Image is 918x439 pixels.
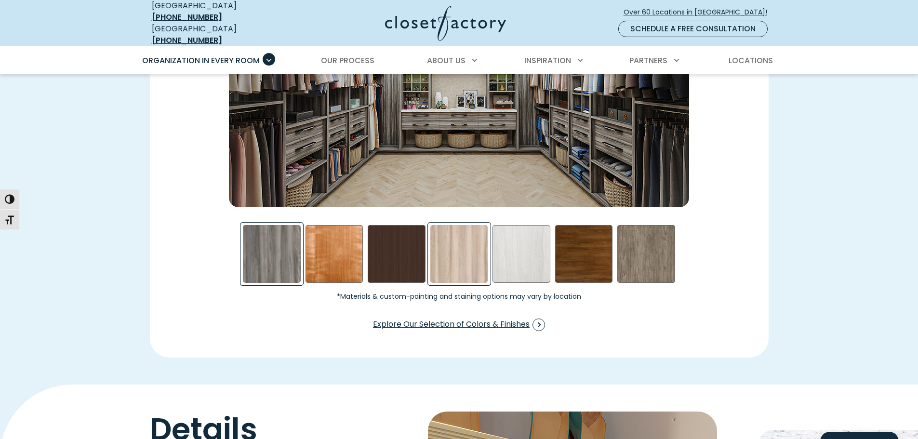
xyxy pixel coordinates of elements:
[373,315,545,334] a: Explore Our Selection of Colors & Finishes
[618,21,768,37] a: Schedule a Free Consultation
[152,35,222,46] a: [PHONE_NUMBER]
[385,6,506,41] img: Closet Factory Logo
[555,225,613,283] div: Walnut- Stained Swatch
[368,225,426,283] div: Dark Chocolate Swatch
[152,12,222,23] a: [PHONE_NUMBER]
[427,55,466,66] span: About Us
[524,55,571,66] span: Inspiration
[142,55,260,66] span: Organization in Every Room
[623,4,775,21] a: Over 60 Locations in [GEOGRAPHIC_DATA]!
[629,55,667,66] span: Partners
[152,23,292,46] div: [GEOGRAPHIC_DATA]
[373,319,545,331] span: Explore Our Selection of Colors & Finishes
[729,55,773,66] span: Locations
[306,225,363,283] div: Cherry - Stained Swatch
[617,225,675,283] div: Star Gazer Swatch
[492,225,550,283] div: Skye Swatch
[135,47,783,74] nav: Primary Menu
[243,225,301,283] div: Afternoon Nap Swatch
[321,55,374,66] span: Our Process
[236,293,682,300] small: *Materials & custom-painting and staining options may vary by location
[430,225,488,283] div: Picnic in the Park Swatch
[624,7,775,17] span: Over 60 Locations in [GEOGRAPHIC_DATA]!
